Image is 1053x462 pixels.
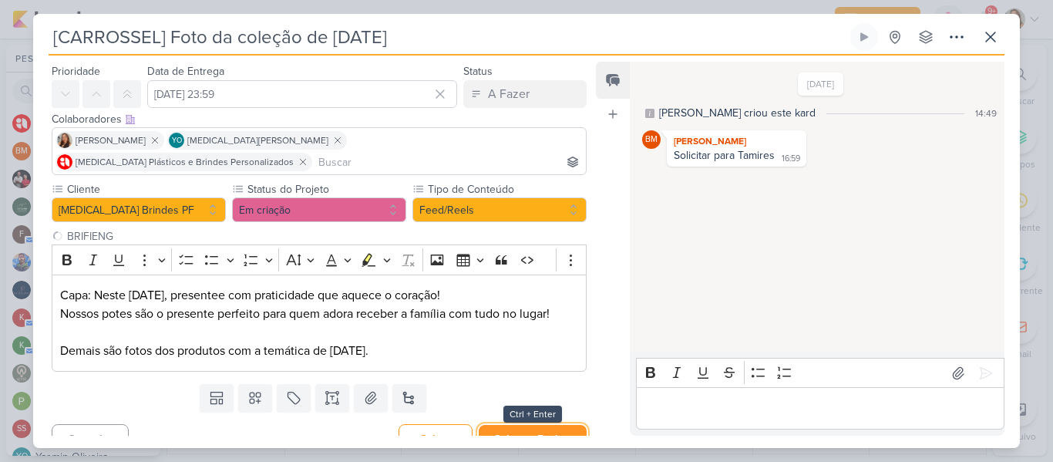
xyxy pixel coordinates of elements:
div: Yasmin Oliveira [169,133,184,148]
span: [PERSON_NAME] [76,133,146,147]
label: Status [463,65,493,78]
span: [MEDICAL_DATA] Plásticos e Brindes Personalizados [76,155,294,169]
div: A Fazer [488,85,530,103]
div: Editor editing area: main [52,275,587,373]
p: YO [172,137,182,145]
div: Editor toolbar [636,358,1004,388]
button: Salvar [399,424,473,454]
img: Franciluce Carvalho [57,133,72,148]
input: Select a date [147,80,457,108]
p: Demais são fotos dos produtos com a temática de [DATE]. [60,342,578,360]
button: Em criação [232,197,406,222]
button: A Fazer [463,80,587,108]
label: Status do Projeto [246,181,406,197]
div: Ctrl + Enter [503,406,562,423]
button: Feed/Reels [412,197,587,222]
div: Beth Monteiro [642,130,661,149]
div: Solicitar para Tamires [674,149,775,162]
button: Salvar e Fechar [479,425,587,454]
span: [MEDICAL_DATA][PERSON_NAME] [187,133,328,147]
div: Editor toolbar [52,244,587,275]
div: Editor editing area: main [636,387,1004,430]
input: Kard Sem Título [49,23,847,51]
label: Cliente [66,181,226,197]
div: 14:49 [975,106,997,120]
label: Tipo de Conteúdo [426,181,587,197]
input: Texto sem título [64,228,587,244]
img: Allegra Plásticos e Brindes Personalizados [57,154,72,170]
p: Capa: Neste [DATE], presentee com praticidade que aquece o coração! Nossos potes são o presente p... [60,286,578,323]
div: [PERSON_NAME] criou este kard [659,105,816,121]
button: Cancelar [52,424,129,454]
label: Data de Entrega [147,65,224,78]
div: Colaboradores [52,111,587,127]
button: [MEDICAL_DATA] Brindes PF [52,197,226,222]
div: [PERSON_NAME] [670,133,803,149]
div: 16:59 [782,153,800,165]
div: Ligar relógio [858,31,870,43]
input: Buscar [315,153,583,171]
label: Prioridade [52,65,100,78]
p: BM [645,136,658,144]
